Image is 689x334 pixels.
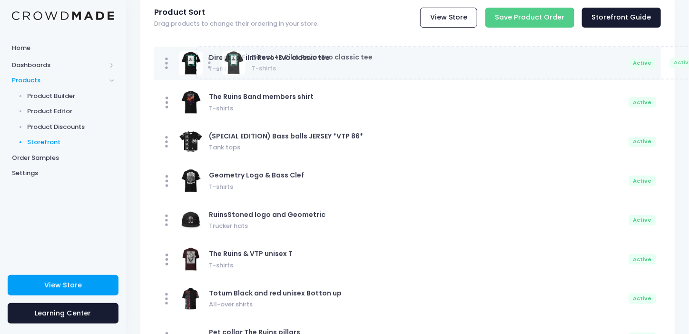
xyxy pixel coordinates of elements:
span: Order Samples [12,153,114,163]
span: Home [12,43,114,53]
span: Drag products to change their ordering in your store. [154,20,319,28]
a: View Store [8,275,118,295]
span: Storefront [28,138,115,147]
span: Geometry Logo & Bass Clef [209,170,304,180]
span: Product Editor [28,107,115,116]
span: Direct to Film Revo-Evo classic tee [209,53,330,62]
span: Product Discounts [28,122,115,132]
div: Active [629,137,656,147]
span: (SPECIAL EDITION) Bass balls JERSEY *VTP 86* [209,131,363,141]
span: T-shirts [209,102,625,113]
span: Trucker hats [209,220,625,231]
div: Active [629,294,656,304]
span: Totum Black and red unisex Botton up [209,288,342,298]
span: RuinsStoned logo and Geometric [209,210,325,219]
span: Tank tops [209,141,625,152]
span: The Ruins & VTP unisex T [209,249,293,258]
div: Active [629,58,656,69]
a: View Store [420,8,477,28]
input: Save Product Order [485,8,574,28]
span: Product Sort [154,8,205,17]
div: Active [629,176,656,186]
span: View Store [44,280,82,290]
span: All-over shirts [209,298,625,309]
span: Dashboards [12,60,106,70]
span: T-shirts [209,180,625,191]
span: Settings [12,168,114,178]
span: T-shirts [209,63,625,74]
span: The Ruins Band members shirt [209,92,314,101]
a: Storefront Guide [582,8,661,28]
div: Active [629,254,656,265]
img: Logo [12,11,114,20]
span: T-shirts [209,259,625,270]
span: Learning Center [35,308,91,318]
span: Product Builder [28,91,115,101]
span: Products [12,76,106,85]
div: Active [629,215,656,226]
a: Learning Center [8,303,118,324]
div: Active [629,97,656,108]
